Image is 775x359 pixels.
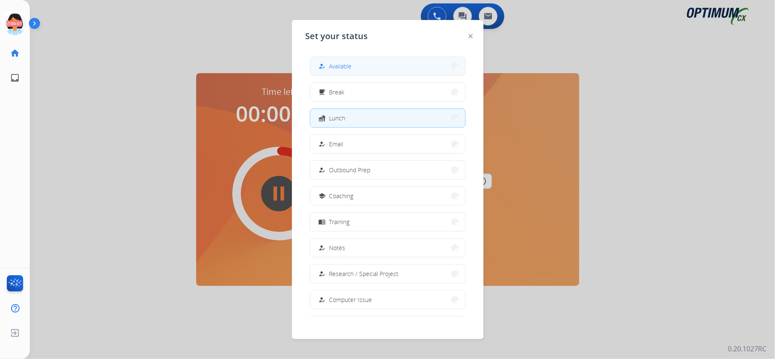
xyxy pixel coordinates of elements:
button: Available [310,57,465,75]
img: close-button [469,34,473,38]
mat-icon: home [10,48,20,58]
mat-icon: free_breakfast [318,88,326,96]
button: Lunch [310,109,465,127]
mat-icon: how_to_reg [318,270,326,277]
button: Internet Issue [310,316,465,335]
mat-icon: fastfood [318,114,326,122]
mat-icon: school [318,192,326,199]
span: Set your status [306,30,368,42]
button: Coaching [310,187,465,205]
button: Computer Issue [310,291,465,309]
span: Computer Issue [329,295,372,304]
span: Notes [329,243,346,252]
mat-icon: how_to_reg [318,244,326,251]
p: 0.20.1027RC [728,344,766,354]
mat-icon: how_to_reg [318,166,326,174]
span: Coaching [329,191,354,200]
button: Outbound Prep [310,161,465,179]
span: Available [329,62,352,71]
mat-icon: how_to_reg [318,63,326,70]
mat-icon: how_to_reg [318,140,326,148]
button: Training [310,213,465,231]
mat-icon: how_to_reg [318,296,326,303]
button: Notes [310,239,465,257]
span: Training [329,217,350,226]
span: Outbound Prep [329,165,371,174]
span: Research / Special Project [329,269,399,278]
button: Email [310,135,465,153]
span: Break [329,88,345,97]
mat-icon: inbox [10,73,20,83]
button: Research / Special Project [310,265,465,283]
span: Lunch [329,114,346,123]
button: Break [310,83,465,101]
span: Email [329,140,343,148]
mat-icon: menu_book [318,218,326,225]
